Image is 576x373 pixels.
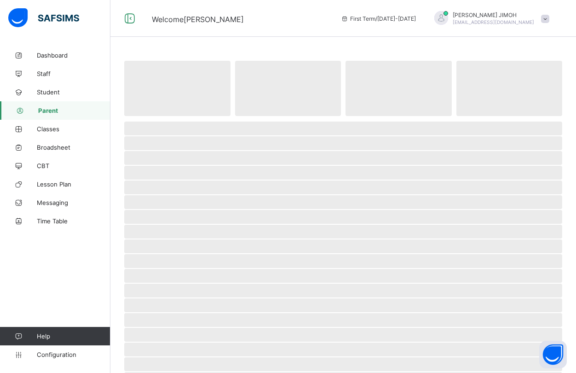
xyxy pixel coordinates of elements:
span: ‌ [124,136,562,150]
span: ‌ [124,122,562,135]
span: Welcome [PERSON_NAME] [152,15,244,24]
span: ‌ [124,61,230,116]
span: Student [37,88,110,96]
span: ‌ [124,343,562,356]
span: ‌ [124,195,562,209]
span: Messaging [37,199,110,206]
span: ‌ [124,225,562,239]
span: Help [37,332,110,340]
span: ‌ [124,284,562,297]
span: ‌ [456,61,563,116]
span: ‌ [124,254,562,268]
span: Dashboard [37,52,110,59]
span: ‌ [235,61,341,116]
span: Classes [37,125,110,133]
span: CBT [37,162,110,169]
span: [EMAIL_ADDRESS][DOMAIN_NAME] [453,19,534,25]
span: ‌ [124,269,562,283]
span: ‌ [124,181,562,194]
span: Lesson Plan [37,181,110,188]
span: [PERSON_NAME] JIMOH [453,12,534,18]
img: safsims [8,8,79,28]
button: Open asap [539,341,567,368]
span: session/term information [341,15,416,22]
span: ‌ [346,61,452,116]
span: Broadsheet [37,144,110,151]
span: Time Table [37,217,110,225]
span: ‌ [124,166,562,180]
span: ‌ [124,210,562,224]
span: ‌ [124,151,562,165]
span: ‌ [124,357,562,371]
span: ‌ [124,328,562,342]
span: Configuration [37,351,110,358]
span: Staff [37,70,110,77]
div: ABDULAKEEMJIMOH [425,11,554,26]
span: Parent [38,107,110,114]
span: ‌ [124,298,562,312]
span: ‌ [124,313,562,327]
span: ‌ [124,239,562,253]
